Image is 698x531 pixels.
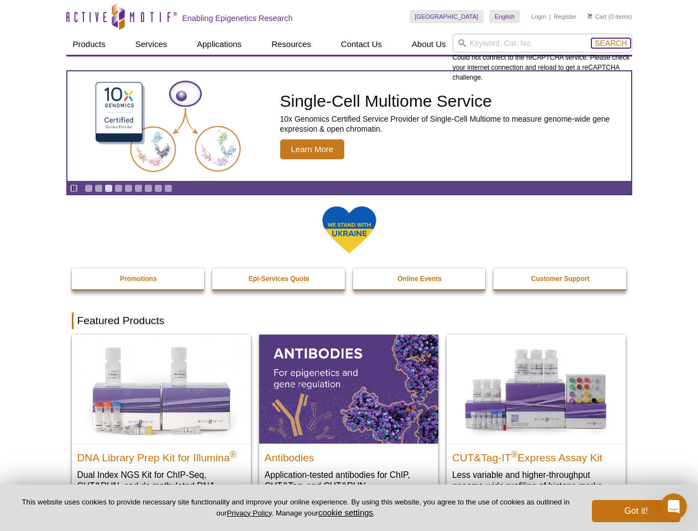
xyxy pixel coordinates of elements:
h2: Antibodies [265,447,433,464]
img: DNA Library Prep Kit for Illumina [72,335,251,443]
img: Your Cart [587,13,592,19]
a: Applications [190,34,248,55]
sup: ® [230,449,237,459]
a: Go to slide 5 [124,184,133,192]
a: Online Events [353,268,487,289]
strong: Promotions [120,275,157,283]
p: Dual Index NGS Kit for ChIP-Seq, CUT&RUN, and ds methylated DNA assays. [77,469,245,503]
h2: CUT&Tag-IT Express Assay Kit [452,447,620,464]
a: Customer Support [494,268,627,289]
strong: Online Events [397,275,442,283]
input: Keyword, Cat. No. [453,34,632,53]
p: Less variable and higher-throughput genome-wide profiling of histone marks​. [452,469,620,492]
a: Promotions [72,268,206,289]
a: Epi-Services Quote [212,268,346,289]
a: DNA Library Prep Kit for Illumina DNA Library Prep Kit for Illumina® Dual Index NGS Kit for ChIP-... [72,335,251,513]
a: CUT&Tag-IT® Express Assay Kit CUT&Tag-IT®Express Assay Kit Less variable and higher-throughput ge... [447,335,626,502]
a: Go to slide 7 [144,184,153,192]
li: | [549,10,551,23]
p: This website uses cookies to provide necessary site functionality and improve your online experie... [18,497,574,518]
p: 10x Genomics Certified Service Provider of Single-Cell Multiome to measure genome-wide gene expre... [280,114,626,134]
h2: Single-Cell Multiome Service [280,93,626,110]
a: Privacy Policy [227,509,271,517]
iframe: Intercom live chat [660,493,687,520]
a: Go to slide 2 [95,184,103,192]
button: Got it! [592,500,680,522]
a: Services [129,34,174,55]
img: All Antibodies [259,335,438,443]
span: Learn More [280,139,345,159]
div: Could not connect to the reCAPTCHA service. Please check your internet connection and reload to g... [453,34,632,82]
a: Cart [587,13,607,20]
h2: Featured Products [72,313,627,329]
a: Go to slide 8 [154,184,162,192]
a: [GEOGRAPHIC_DATA] [410,10,484,23]
sup: ® [511,449,518,459]
p: Application-tested antibodies for ChIP, CUT&Tag, and CUT&RUN. [265,469,433,492]
a: Products [66,34,112,55]
a: About Us [405,34,453,55]
a: Toggle autoplay [70,184,78,192]
a: Contact Us [334,34,389,55]
span: Search [595,39,627,48]
a: Go to slide 3 [104,184,113,192]
button: Search [591,38,630,48]
li: (0 items) [587,10,632,23]
a: Login [531,13,546,20]
h2: Enabling Epigenetics Research [182,13,293,23]
strong: Customer Support [531,275,589,283]
img: CUT&Tag-IT® Express Assay Kit [447,335,626,443]
a: Go to slide 4 [114,184,123,192]
a: Go to slide 1 [85,184,93,192]
button: cookie settings [318,508,373,517]
a: Single-Cell Multiome Service Single-Cell Multiome Service 10x Genomics Certified Service Provider... [67,71,631,181]
a: English [489,10,520,23]
img: We Stand With Ukraine [322,205,377,254]
h2: DNA Library Prep Kit for Illumina [77,447,245,464]
a: Go to slide 9 [164,184,172,192]
a: All Antibodies Antibodies Application-tested antibodies for ChIP, CUT&Tag, and CUT&RUN. [259,335,438,502]
a: Go to slide 6 [134,184,143,192]
a: Register [554,13,576,20]
img: Single-Cell Multiome Service [85,76,251,177]
a: Resources [265,34,318,55]
article: Single-Cell Multiome Service [67,71,631,181]
strong: Epi-Services Quote [249,275,309,283]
